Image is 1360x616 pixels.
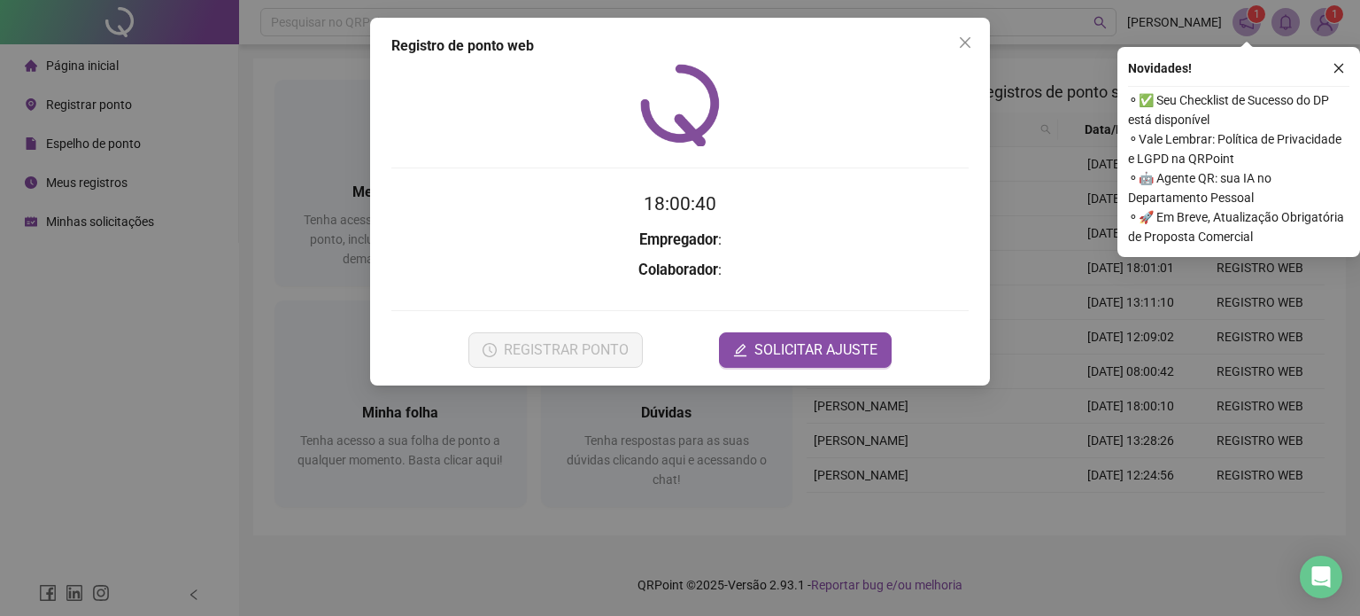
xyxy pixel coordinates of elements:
[640,64,720,146] img: QRPoint
[754,339,877,361] span: SOLICITAR AJUSTE
[733,343,747,357] span: edit
[639,231,718,248] strong: Empregador
[1128,90,1349,129] span: ⚬ ✅ Seu Checklist de Sucesso do DP está disponível
[1333,62,1345,74] span: close
[638,261,718,278] strong: Colaborador
[1128,129,1349,168] span: ⚬ Vale Lembrar: Política de Privacidade e LGPD na QRPoint
[719,332,892,368] button: editSOLICITAR AJUSTE
[468,332,643,368] button: REGISTRAR PONTO
[951,28,979,57] button: Close
[391,35,969,57] div: Registro de ponto web
[1128,168,1349,207] span: ⚬ 🤖 Agente QR: sua IA no Departamento Pessoal
[1128,58,1192,78] span: Novidades !
[391,229,969,252] h3: :
[958,35,972,50] span: close
[644,193,716,214] time: 18:00:40
[1128,207,1349,246] span: ⚬ 🚀 Em Breve, Atualização Obrigatória de Proposta Comercial
[391,259,969,282] h3: :
[1300,556,1342,598] div: Open Intercom Messenger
